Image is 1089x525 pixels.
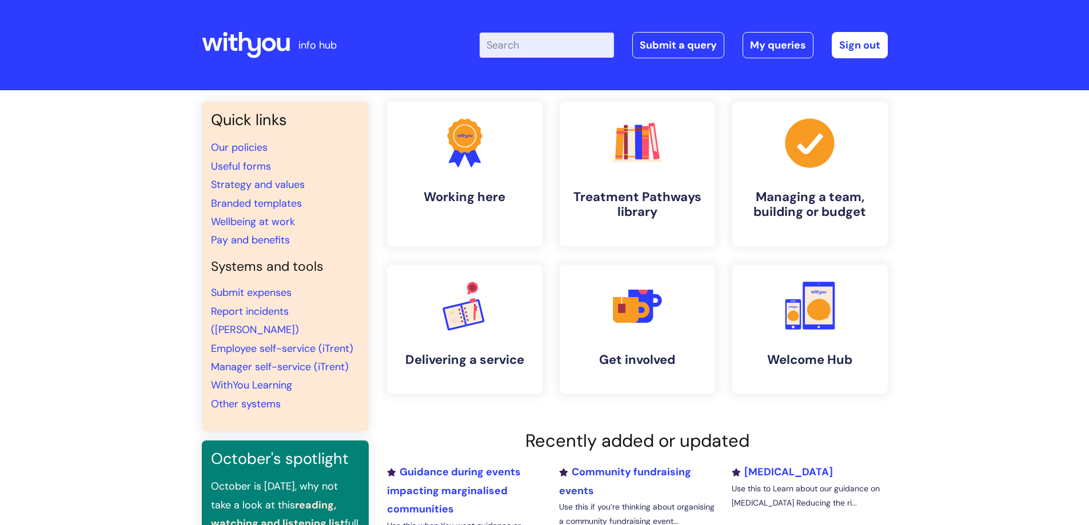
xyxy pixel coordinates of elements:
[211,141,268,154] a: Our policies
[211,159,271,173] a: Useful forms
[560,102,715,246] a: Treatment Pathways library
[211,233,290,247] a: Pay and benefits
[211,342,353,355] a: Employee self-service (iTrent)
[211,197,302,210] a: Branded templates
[732,264,888,394] a: Welcome Hub
[569,352,706,367] h4: Get involved
[211,378,292,392] a: WithYou Learning
[559,465,691,497] a: Community fundraising events
[211,215,295,229] a: Wellbeing at work
[298,36,337,54] p: info hub
[632,32,724,58] a: Submit a query
[387,102,542,246] a: Working here
[741,190,879,220] h4: Managing a team, building or budget
[211,259,360,275] h4: Systems and tools
[732,465,833,479] a: [MEDICAL_DATA]
[560,264,715,394] a: Get involved
[211,111,360,129] h3: Quick links
[832,32,888,58] a: Sign out
[569,190,706,220] h4: Treatment Pathways library
[211,360,349,374] a: Manager self-service (iTrent)
[211,450,360,468] h3: October's spotlight
[480,33,614,58] input: Search
[732,102,888,246] a: Managing a team, building or budget
[211,304,299,336] a: Report incidents ([PERSON_NAME])
[396,352,533,367] h4: Delivering a service
[387,264,542,394] a: Delivering a service
[480,32,888,58] div: | -
[211,397,281,411] a: Other systems
[387,430,888,451] h2: Recently added or updated
[741,352,879,367] h4: Welcome Hub
[743,32,813,58] a: My queries
[396,190,533,205] h4: Working here
[211,286,292,299] a: Submit expenses
[732,482,887,510] p: Use this to Learn about our guidance on [MEDICAL_DATA] Reducing the ri...
[387,465,521,516] a: Guidance during events impacting marginalised communities
[211,178,305,191] a: Strategy and values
